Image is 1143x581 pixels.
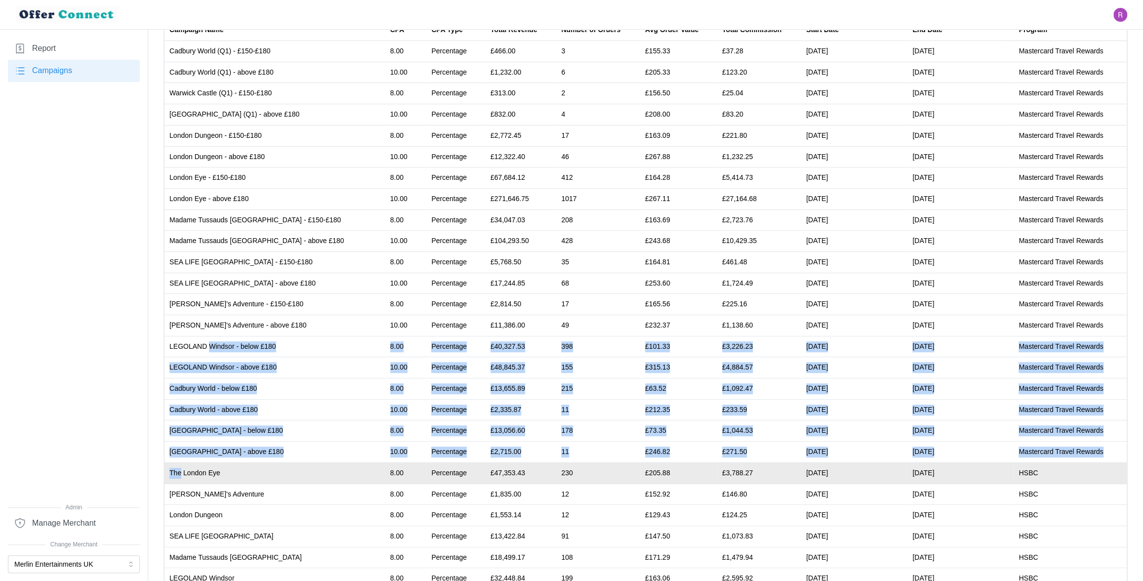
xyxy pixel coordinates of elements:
td: £146.80 [717,484,801,505]
td: Mastercard Travel Rewards [1014,442,1127,463]
td: Percentage [426,315,486,336]
td: [DATE] [907,315,1014,336]
td: £18,499.17 [486,547,556,568]
td: £13,655.89 [486,378,556,400]
td: [DATE] [907,209,1014,231]
td: £129.43 [640,505,717,526]
td: [DATE] [801,41,907,62]
td: £205.88 [640,462,717,484]
td: Percentage [426,188,486,209]
td: [DATE] [801,336,907,357]
td: £163.09 [640,125,717,146]
span: Report [32,42,56,55]
td: £232.37 [640,315,717,336]
td: 35 [556,251,640,273]
td: [DATE] [801,462,907,484]
td: £4,884.57 [717,357,801,378]
td: £3,226.23 [717,336,801,357]
td: [DATE] [801,125,907,146]
td: [DATE] [907,526,1014,547]
td: 11 [556,442,640,463]
td: Cadbury World - below £180 [164,378,385,400]
td: 8.00 [385,420,427,442]
td: Percentage [426,125,486,146]
td: 17 [556,294,640,315]
td: Mastercard Travel Rewards [1014,315,1127,336]
td: £73.35 [640,420,717,442]
div: Campaign Name [169,25,224,36]
td: 2 [556,83,640,104]
td: £123.20 [717,62,801,83]
td: £246.82 [640,442,717,463]
td: £124.25 [717,505,801,526]
td: Mastercard Travel Rewards [1014,399,1127,420]
td: Mastercard Travel Rewards [1014,83,1127,104]
span: Campaigns [32,65,72,77]
td: Mastercard Travel Rewards [1014,188,1127,209]
img: loyalBe Logo [16,6,119,23]
td: London Eye - above £180 [164,188,385,209]
td: 10.00 [385,442,427,463]
td: £101.33 [640,336,717,357]
td: [DATE] [801,273,907,294]
td: £267.11 [640,188,717,209]
td: SEA LIFE [GEOGRAPHIC_DATA] - £150-£180 [164,251,385,273]
td: 398 [556,336,640,357]
td: £12,322.40 [486,146,556,167]
td: £1,092.47 [717,378,801,400]
div: CPA Type [431,25,463,36]
td: £461.48 [717,251,801,273]
td: [DATE] [801,83,907,104]
td: £212.35 [640,399,717,420]
td: 215 [556,378,640,400]
td: £832.00 [486,104,556,125]
td: 10.00 [385,399,427,420]
td: Warwick Castle (Q1) - £150-£180 [164,83,385,104]
td: 10.00 [385,231,427,252]
td: [DATE] [907,104,1014,125]
td: £164.28 [640,167,717,189]
td: [DATE] [907,273,1014,294]
td: [DATE] [907,505,1014,526]
td: £253.60 [640,273,717,294]
td: 10.00 [385,315,427,336]
td: [PERSON_NAME]'s Adventure - above £180 [164,315,385,336]
td: £315.13 [640,357,717,378]
td: 10.00 [385,104,427,125]
td: [DATE] [801,294,907,315]
td: Percentage [426,209,486,231]
td: Mastercard Travel Rewards [1014,104,1127,125]
td: [DATE] [907,378,1014,400]
td: £13,422.84 [486,526,556,547]
td: £1,044.53 [717,420,801,442]
td: 8.00 [385,462,427,484]
td: [DATE] [907,399,1014,420]
td: £1,073.83 [717,526,801,547]
td: The London Eye [164,462,385,484]
td: £34,047.03 [486,209,556,231]
td: 10.00 [385,62,427,83]
td: £171.29 [640,547,717,568]
td: [DATE] [907,357,1014,378]
td: LEGOLAND Windsor - above £180 [164,357,385,378]
td: £27,164.68 [717,188,801,209]
td: £163.69 [640,209,717,231]
td: Percentage [426,462,486,484]
td: Percentage [426,231,486,252]
td: £1,724.49 [717,273,801,294]
td: 155 [556,357,640,378]
td: £147.50 [640,526,717,547]
td: Percentage [426,399,486,420]
td: £2,723.76 [717,209,801,231]
td: [DATE] [801,399,907,420]
td: London Eye - £150-£180 [164,167,385,189]
td: [DATE] [907,125,1014,146]
td: Mastercard Travel Rewards [1014,125,1127,146]
div: End Date [912,25,942,36]
td: £2,772.45 [486,125,556,146]
td: SEA LIFE [GEOGRAPHIC_DATA] [164,526,385,547]
td: [DATE] [801,251,907,273]
td: [DATE] [801,209,907,231]
td: 17 [556,125,640,146]
td: £208.00 [640,104,717,125]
